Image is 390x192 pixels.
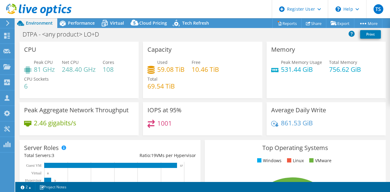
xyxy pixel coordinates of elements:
div: Total Servers: [24,152,110,159]
span: 19 [151,152,156,158]
li: Linux [285,157,304,164]
h3: Memory [271,46,295,53]
span: Free [192,59,200,65]
span: Total Memory [329,59,357,65]
text: 57 [180,164,183,167]
span: Cloud Pricing [139,20,167,26]
h4: 10.46 TiB [192,66,219,73]
h4: 248.40 GHz [62,66,96,73]
h4: 108 [103,66,114,73]
text: Virtual [31,171,42,175]
span: 3 [52,152,54,158]
span: Used [157,59,168,65]
a: Project Notes [35,183,71,191]
h3: CPU [24,46,36,53]
h3: Top Operating Systems [209,145,381,151]
h3: IOPS at 95% [147,107,182,113]
h4: 81 GHz [34,66,55,73]
li: VMware [308,157,331,164]
span: Environment [26,20,53,26]
text: 0 [47,172,49,175]
svg: \n [335,6,341,12]
div: Ratio: VMs per Hypervisor [110,152,196,159]
a: Share [301,19,326,28]
h4: 1001 [157,120,172,127]
text: Guest VM [26,163,41,168]
span: Total [147,76,158,82]
span: Tech Refresh [182,20,209,26]
li: Windows [256,157,282,164]
h4: 756.62 GiB [329,66,361,73]
h3: Peak Aggregate Network Throughput [24,107,129,113]
a: More [354,19,382,28]
span: Peak Memory Usage [281,59,322,65]
a: Print [360,30,381,39]
h4: 6 [24,83,49,89]
h3: Average Daily Write [271,107,326,113]
span: Peak CPU [34,59,53,65]
a: Export [326,19,354,28]
text: Hypervisor [25,178,41,183]
h4: 59.08 TiB [157,66,185,73]
text: 3 [54,179,56,182]
h4: 2.46 gigabits/s [34,120,76,126]
span: Cores [103,59,114,65]
h4: 861.53 GiB [281,120,313,126]
span: Net CPU [62,59,79,65]
h3: Capacity [147,46,172,53]
h3: Server Roles [24,145,59,151]
span: CPU Sockets [24,76,49,82]
a: 2 [16,183,35,191]
h4: 69.54 TiB [147,83,175,89]
h4: 531.44 GiB [281,66,322,73]
span: TS [374,4,383,14]
span: Performance [68,20,95,26]
h1: DTPA - <any product> LO+D [20,31,108,38]
a: Reports [272,19,302,28]
span: Virtual [110,20,124,26]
